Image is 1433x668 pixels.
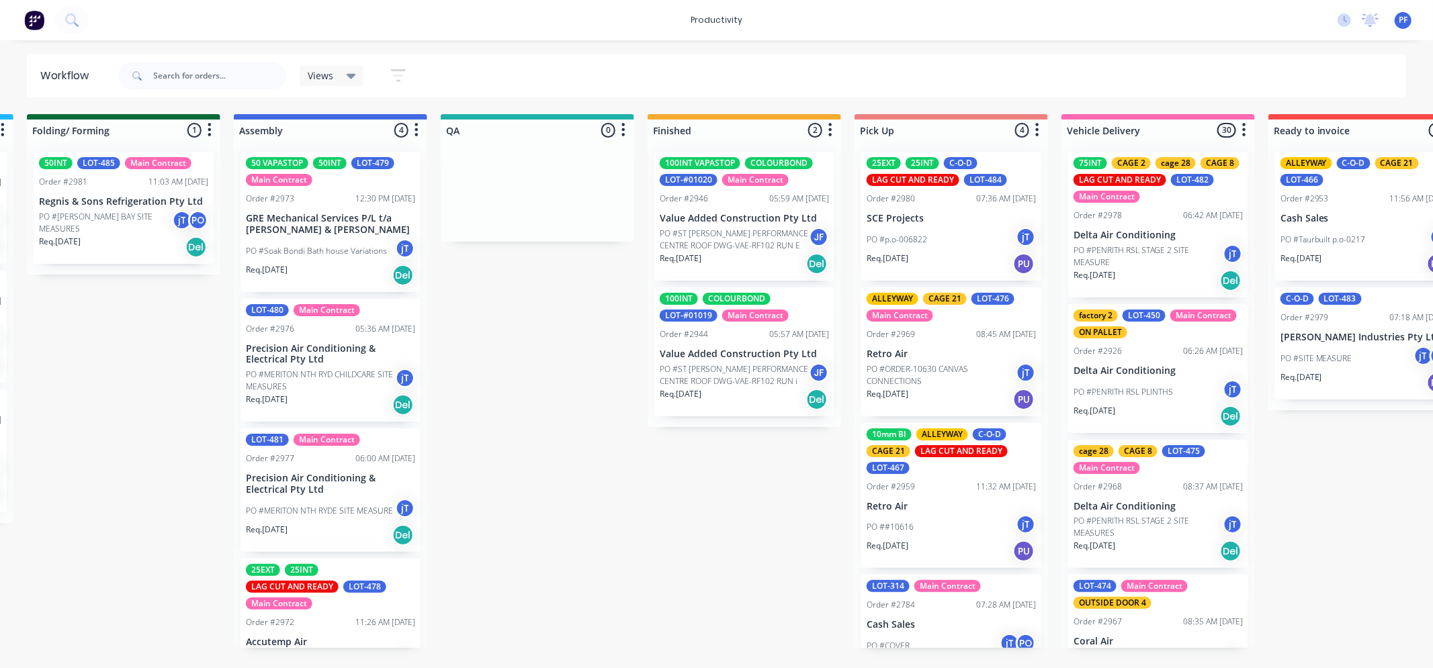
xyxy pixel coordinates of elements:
div: Main Contract [294,304,360,316]
div: LOT-314 [867,580,910,592]
div: ALLEYWAY [916,428,968,440]
p: SCE Projects [867,213,1036,224]
div: 100INTCOLOURBONDLOT-#01019Main ContractOrder #294405:57 AM [DATE]Value Added Construction Pty Ltd... [654,287,834,416]
div: cage 28 [1074,445,1114,457]
div: jT [1016,363,1036,383]
div: LOT-467 [867,462,910,474]
div: CAGE 8 [1201,157,1240,169]
div: ALLEYWAY [1280,157,1332,169]
p: Precision Air Conditioning & Electrical Pty Ltd [246,473,415,495]
span: PF [1399,14,1407,26]
div: CAGE 21 [923,293,967,305]
div: Order #2978 [1074,209,1122,222]
div: cage 28CAGE 8LOT-475Main ContractOrder #296808:37 AM [DATE]Delta Air ConditioningPO #PENRITH RSL ... [1068,440,1248,569]
p: Value Added Construction Pty Ltd [660,213,829,224]
div: jT [395,368,415,388]
p: PO #MERITON NTH RYD CHILDCARE SITE MEASURES [246,369,395,393]
div: LOT-#01020 [660,174,718,186]
div: 08:37 AM [DATE] [1183,481,1243,493]
div: Order #2959 [867,481,915,493]
p: PO #ST [PERSON_NAME] PERFORMANCE CENTRE ROOF DWG-VAE-RF102 RUN i [660,363,809,387]
div: Order #2969 [867,328,915,340]
div: PO [188,210,208,230]
div: Main Contract [722,309,789,322]
div: PU [1013,389,1035,410]
div: Main Contract [246,598,312,610]
p: PO #[PERSON_NAME] BAY SITE MEASURES [39,211,172,235]
p: Coral Air [1074,636,1243,647]
div: CAGE 2 [1112,157,1151,169]
div: ALLEYWAYCAGE 21LOT-476Main ContractOrder #296908:45 AM [DATE]Retro AirPO #ORDER-10630 CANVAS CONN... [861,287,1041,416]
p: PO #ST [PERSON_NAME] PERFORMANCE CENTRE ROOF DWG-VAE-RF102 RUN E [660,228,809,252]
img: Factory [24,10,44,30]
div: Main Contract [722,174,789,186]
div: 25EXT [867,157,901,169]
div: 06:26 AM [DATE] [1183,345,1243,357]
div: Order #2946 [660,193,708,205]
div: productivity [684,10,749,30]
div: LOT-485 [77,157,120,169]
p: PO #PENRITH RSL STAGE 2 SITE MEASURES [1074,515,1223,539]
div: PO [1016,633,1036,653]
div: 07:28 AM [DATE] [976,599,1036,611]
div: jT [1016,227,1036,247]
div: 25INT [906,157,939,169]
div: 06:00 AM [DATE] [355,452,415,465]
div: Del [806,253,828,275]
span: Views [308,68,333,83]
p: Value Added Construction Pty Ltd [660,348,829,360]
div: jT [1223,244,1243,264]
p: PO #Soak Bondi Bath house Variations [246,245,387,257]
div: 50INTLOT-485Main ContractOrder #298111:03 AM [DATE]Regnis & Sons Refrigeration Pty LtdPO #[PERSON... [34,152,214,264]
p: PO #MERITON NTH RYDE SITE MEASURE [246,505,393,517]
div: Del [392,524,414,546]
div: 25INT [285,564,318,576]
p: Req. [DATE] [867,540,908,552]
p: PO #Taurbuilt p.o-0217 [1280,234,1366,246]
input: Search for orders... [153,62,286,89]
div: Workflow [40,68,95,84]
div: Order #2980 [867,193,915,205]
div: COLOURBOND [703,293,771,305]
div: 50INT [313,157,347,169]
div: 10mm BI [867,428,912,440]
div: 11:32 AM [DATE] [976,481,1036,493]
p: Req. [DATE] [1280,252,1322,265]
div: Order #2981 [39,176,87,188]
p: Accutemp Air [246,636,415,648]
p: Req. [DATE] [246,393,288,405]
div: Del [185,236,207,258]
div: 50 VAPASTOP [246,157,308,169]
div: Main Contract [867,309,933,322]
p: Retro Air [867,501,1036,512]
p: Req. [DATE] [1074,405,1115,417]
div: Main Contract [1121,580,1188,592]
div: Order #2944 [660,328,708,340]
div: LOT-478 [343,581,386,593]
div: Order #2926 [1074,345,1122,357]
p: Delta Air Conditioning [1074,230,1243,241]
div: Order #2976 [246,323,294,335]
div: Main Contract [1170,309,1237,322]
div: C-O-D [944,157,978,169]
div: ALLEYWAY [867,293,918,305]
div: LOT-482 [1171,174,1214,186]
div: Del [806,389,828,410]
div: 50 VAPASTOP50INTLOT-479Main ContractOrder #297312:30 PM [DATE]GRE Mechanical Services P/L t/a [PE... [241,152,421,292]
div: Order #2953 [1280,193,1329,205]
div: LOT-479 [351,157,394,169]
div: Del [392,265,414,286]
div: LOT-480 [246,304,289,316]
div: Order #2972 [246,616,294,628]
div: CAGE 21 [1375,157,1419,169]
div: LAG CUT AND READY [915,445,1008,457]
div: 12:30 PM [DATE] [355,193,415,205]
div: CAGE 8 [1119,445,1158,457]
div: jT [1016,514,1036,534]
div: LOT-466 [1280,174,1323,186]
div: Order #2784 [867,599,915,611]
div: 100INT [660,293,698,305]
div: C-O-D [1337,157,1371,169]
div: 50INT [39,157,73,169]
p: PO #p.o-006822 [867,234,927,246]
